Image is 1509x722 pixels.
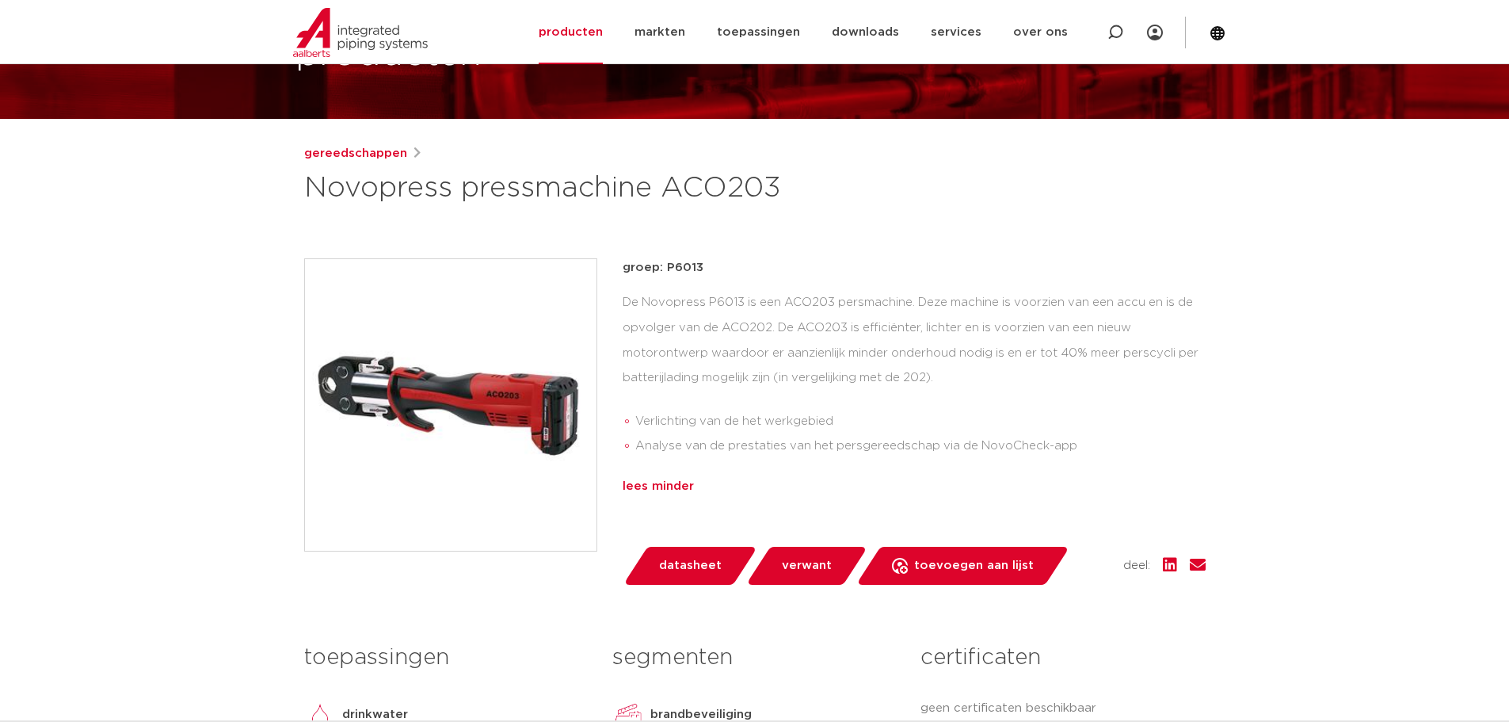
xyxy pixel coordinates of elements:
[304,170,899,208] h1: Novopress pressmachine ACO203
[920,699,1205,718] p: geen certificaten beschikbaar
[305,259,596,551] img: Product Image for Novopress pressmachine ACO203
[920,642,1205,674] h3: certificaten
[623,290,1206,465] div: De Novopress P6013 is een ACO203 persmachine. Deze machine is voorzien van een accu en is de opvo...
[612,642,897,674] h3: segmenten
[659,553,722,579] span: datasheet
[635,434,1206,459] li: Analyse van de prestaties van het persgereedschap via de NovoCheck-app
[745,547,867,585] a: verwant
[623,258,1206,277] p: groep: P6013
[635,409,1206,434] li: Verlichting van de het werkgebied
[1123,556,1150,575] span: deel:
[623,477,1206,496] div: lees minder
[914,553,1034,579] span: toevoegen aan lijst
[304,642,589,674] h3: toepassingen
[782,553,832,579] span: verwant
[304,144,407,163] a: gereedschappen
[623,547,757,585] a: datasheet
